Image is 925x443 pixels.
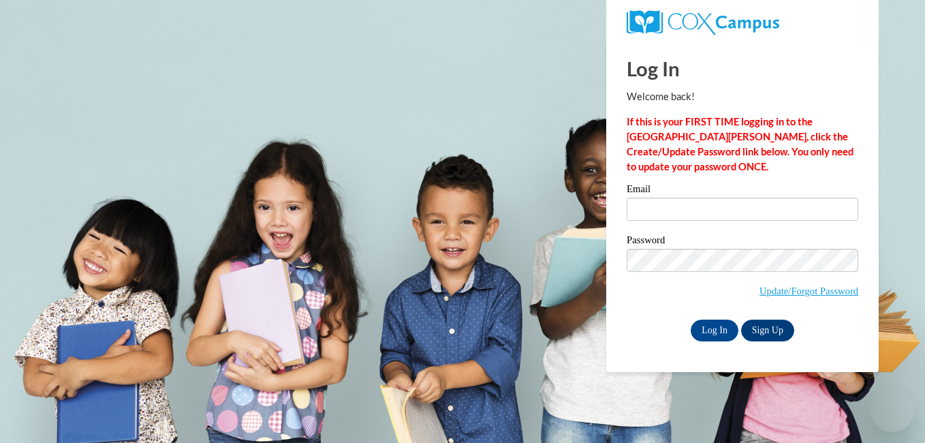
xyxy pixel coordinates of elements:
p: Welcome back! [627,89,858,104]
h1: Log In [627,55,858,82]
input: Log In [691,320,738,341]
a: Sign Up [741,320,794,341]
strong: If this is your FIRST TIME logging in to the [GEOGRAPHIC_DATA][PERSON_NAME], click the Create/Upd... [627,116,853,172]
iframe: Button to launch messaging window [871,388,914,432]
label: Password [627,235,858,249]
img: COX Campus [627,10,779,35]
label: Email [627,184,858,198]
a: Update/Forgot Password [759,286,858,296]
a: COX Campus [627,10,858,35]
